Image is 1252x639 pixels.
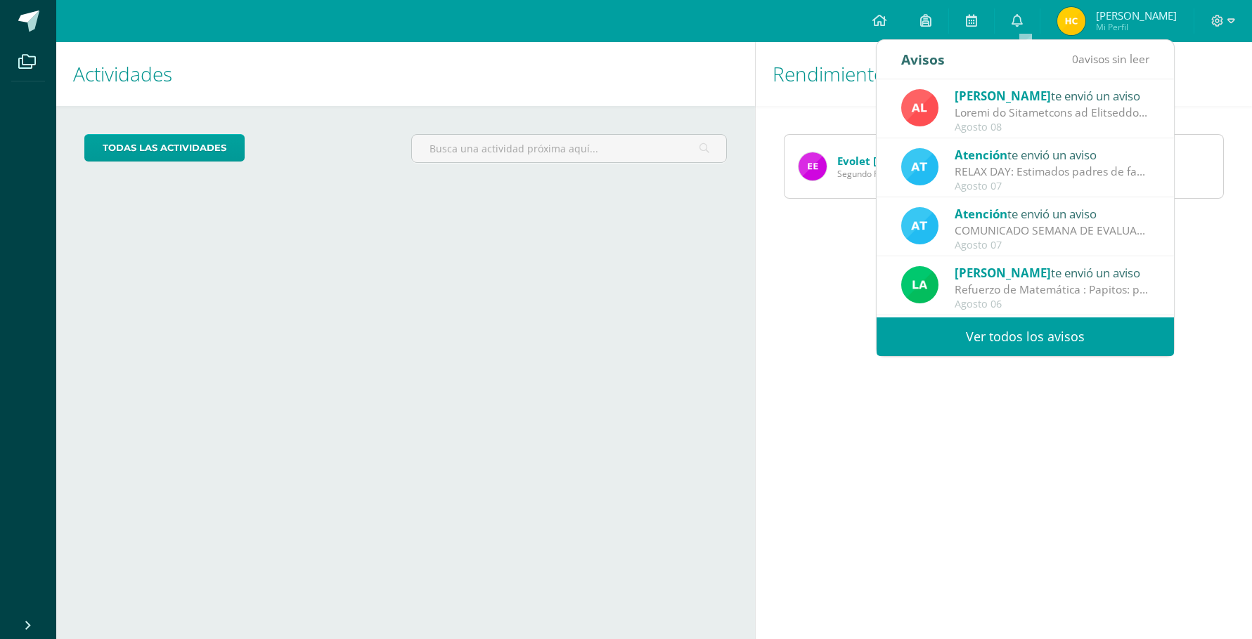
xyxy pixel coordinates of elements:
div: Agosto 07 [955,180,1150,192]
img: 23ebc151efb5178ba50558fdeb86cd78.png [901,266,938,303]
div: Agosto 08 [955,121,1150,133]
span: Segundo Primaria [837,168,957,180]
img: 425d15e35cdd807182d4d195932f44a7.png [799,152,827,180]
span: Atención [955,147,1007,163]
div: te envió un aviso [955,145,1150,164]
a: Ver todos los avisos [877,317,1174,356]
span: [PERSON_NAME] [955,88,1051,104]
div: te envió un aviso [955,86,1150,105]
div: RELAX DAY: Estimados padres de familia, Les compartimos el información importante. Feliz tarde. [955,164,1150,180]
h1: Actividades [73,42,738,106]
span: [PERSON_NAME] [955,265,1051,281]
div: Agosto 06 [955,298,1150,310]
div: Semana de Evaluciones de Desempeño : Estimados padres de familia: Les escribimos para recordarles... [955,105,1150,121]
div: COMUNICADO SEMANA DE EVALUACIONES: Estimados padres de familia, Les compartimos información impor... [955,223,1150,239]
a: Evolet [PERSON_NAME] [837,154,957,168]
img: 2ffea78c32313793fe3641c097813157.png [901,89,938,126]
div: te envió un aviso [955,204,1150,223]
span: avisos sin leer [1072,51,1149,67]
img: 9fc725f787f6a993fc92a288b7a8b70c.png [901,148,938,185]
span: 0 [1072,51,1078,67]
a: todas las Actividades [84,134,245,162]
h1: Rendimiento de mis hijos [773,42,1235,106]
div: Avisos [901,40,945,79]
span: Mi Perfil [1096,21,1177,33]
div: te envió un aviso [955,263,1150,282]
span: Atención [955,206,1007,222]
span: [PERSON_NAME] [1096,8,1177,22]
img: 49b11bfe7fe5b51e22d24d594a31fdfe.png [1057,7,1085,35]
div: Agosto 07 [955,239,1150,251]
input: Busca una actividad próxima aquí... [412,135,726,162]
img: 9fc725f787f6a993fc92a288b7a8b70c.png [901,207,938,244]
div: Refuerzo de Matemática : Papitos: por este medio envio recursos para refuerzo de su prueba de des... [955,282,1150,298]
